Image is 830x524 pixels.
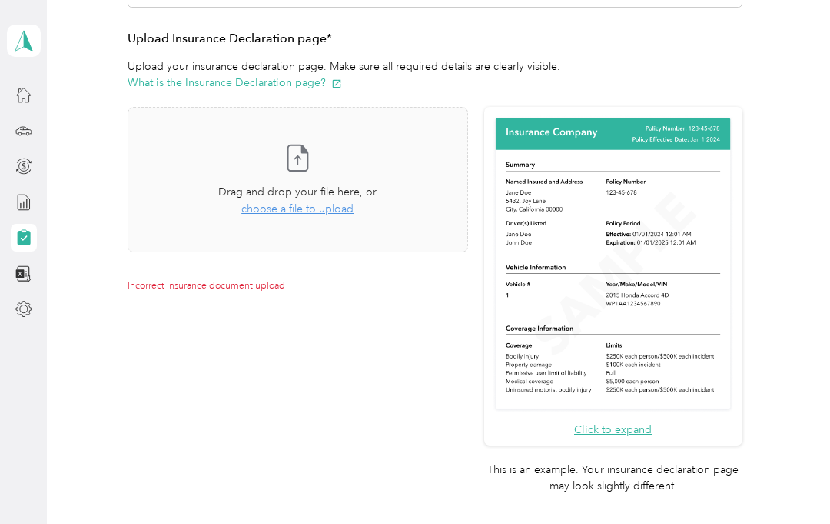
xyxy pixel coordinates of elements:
[128,108,467,252] span: Drag and drop your file here, orchoose a file to upload
[128,279,468,293] p: Incorrect insurance document upload
[128,29,742,48] h3: Upload Insurance Declaration page*
[241,202,354,215] span: choose a file to upload
[574,422,652,438] button: Click to expand
[484,462,742,494] p: This is an example. Your insurance declaration page may look slightly different.
[218,185,377,199] span: Drag and drop your file here, or
[492,115,734,413] img: Sample insurance declaration
[128,58,742,91] p: Upload your insurance declaration page. Make sure all required details are clearly visible.
[744,438,830,524] iframe: Everlance-gr Chat Button Frame
[128,75,342,91] button: What is the Insurance Declaration page?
